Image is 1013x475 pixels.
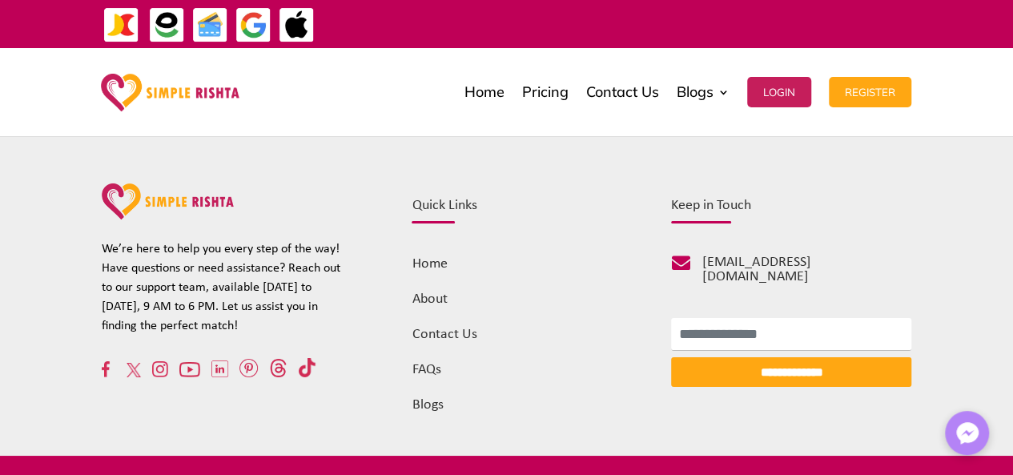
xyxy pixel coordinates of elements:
[103,7,139,43] img: JazzCash-icon
[412,397,443,413] a: Blogs
[702,255,810,284] span: [EMAIL_ADDRESS][DOMAIN_NAME]
[672,254,690,272] span: 
[279,7,315,43] img: ApplePay-icon
[192,7,228,43] img: Credit Cards
[102,243,340,332] span: We’re here to help you every step of the way! Have questions or need assistance? Reach out to our...
[102,208,234,222] a: Simple rishta logo
[149,7,185,43] img: EasyPaisa-icon
[412,327,476,342] a: Contact Us
[677,52,730,132] a: Blogs
[951,417,983,449] img: Messenger
[671,199,911,221] h4: Keep in Touch
[522,52,569,132] a: Pricing
[412,292,447,307] a: About
[747,52,811,132] a: Login
[412,256,447,272] a: Home
[102,183,234,220] img: website-logo-pink-orange
[412,362,440,377] a: FAQs
[829,52,911,132] a: Register
[586,52,659,132] a: Contact Us
[412,199,626,221] h4: Quick Links
[235,7,271,43] img: GooglePay-icon
[464,52,504,132] a: Home
[747,77,811,107] button: Login
[829,77,911,107] button: Register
